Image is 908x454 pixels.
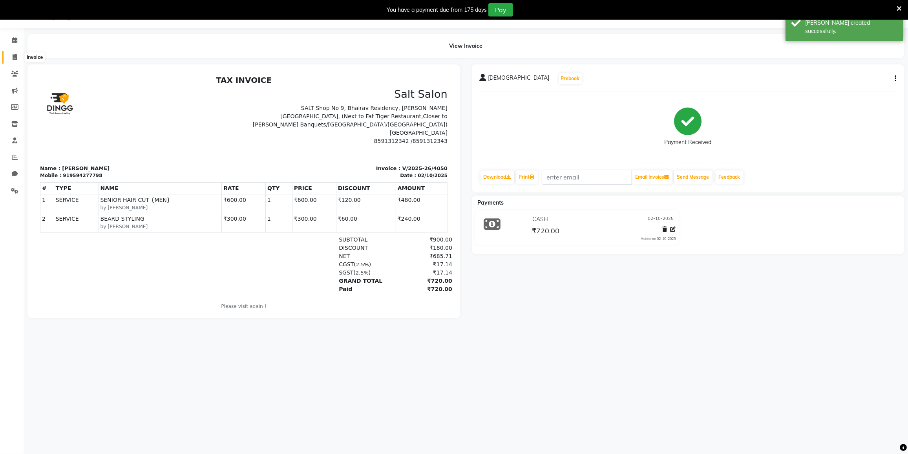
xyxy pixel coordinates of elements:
[641,236,676,242] div: Added on 02-10-2025
[186,122,230,141] td: ₹600.00
[25,53,45,62] div: Invoice
[716,170,744,184] a: Feedback
[559,73,582,84] button: Prebook
[65,143,185,151] span: BEARD STYLING
[213,16,412,29] h3: Salt Salon
[65,151,185,158] small: by [PERSON_NAME]
[301,141,360,160] td: ₹60.00
[230,110,257,122] th: QTY
[213,65,412,73] p: 8591312342 /8591312343
[65,124,185,132] span: SENIOR HAIR CUT {MEN}
[5,100,26,107] div: Mobile :
[303,189,318,195] span: CGST
[230,141,257,160] td: 1
[186,141,230,160] td: ₹300.00
[63,110,186,122] th: NAME
[365,100,381,107] div: Date :
[358,172,417,180] div: ₹180.00
[632,170,672,184] button: Email Invoice
[478,199,504,206] span: Payments
[5,110,19,122] th: #
[358,196,417,205] div: ₹17.14
[301,122,360,141] td: ₹120.00
[186,110,230,122] th: RATE
[488,3,513,16] button: Pay
[358,213,417,221] div: ₹720.00
[320,198,333,203] span: 2.5%
[532,226,559,237] span: ₹720.00
[5,141,19,160] td: 2
[542,170,632,185] input: enter email
[299,163,358,172] div: SUBTOTAL
[516,170,538,184] a: Print
[5,231,412,238] p: Please visit again !
[674,170,713,184] button: Send Message
[358,205,417,213] div: ₹720.00
[805,19,897,35] div: Bill created successfully.
[358,180,417,188] div: ₹685.71
[299,205,358,213] div: GRAND TOTAL
[360,110,412,122] th: AMOUNT
[257,110,301,122] th: PRICE
[5,92,204,100] p: Name : [PERSON_NAME]
[257,122,301,141] td: ₹600.00
[257,141,301,160] td: ₹300.00
[664,139,711,147] div: Payment Received
[532,215,548,223] span: CASH
[358,163,417,172] div: ₹900.00
[299,196,358,205] div: ( )
[382,100,412,107] div: 02/10/2025
[299,213,358,221] div: Paid
[299,188,358,196] div: ( )
[18,122,63,141] td: SERVICE
[230,122,257,141] td: 1
[299,172,358,180] div: DISCOUNT
[18,141,63,160] td: SERVICE
[360,122,412,141] td: ₹480.00
[5,122,19,141] td: 1
[387,6,487,14] div: You have a payment due from 175 days
[18,110,63,122] th: TYPE
[27,34,904,58] div: View Invoice
[5,3,412,13] h2: TAX INVOICE
[27,100,67,107] div: 919594277798
[213,32,412,65] p: SALT Shop No 9, Bhairav Residency, [PERSON_NAME][GEOGRAPHIC_DATA], (Next to Fat Tiger Restaurant,...
[299,180,358,188] div: NET
[321,189,334,195] span: 2.5%
[648,215,674,223] span: 02-10-2025
[480,170,514,184] a: Download
[358,188,417,196] div: ₹17.14
[360,141,412,160] td: ₹240.00
[213,92,412,100] p: Invoice : V/2025-26/4050
[301,110,360,122] th: DISCOUNT
[488,74,550,85] span: [DEMOGRAPHIC_DATA]
[65,132,185,139] small: by [PERSON_NAME]
[303,197,318,203] span: SGST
